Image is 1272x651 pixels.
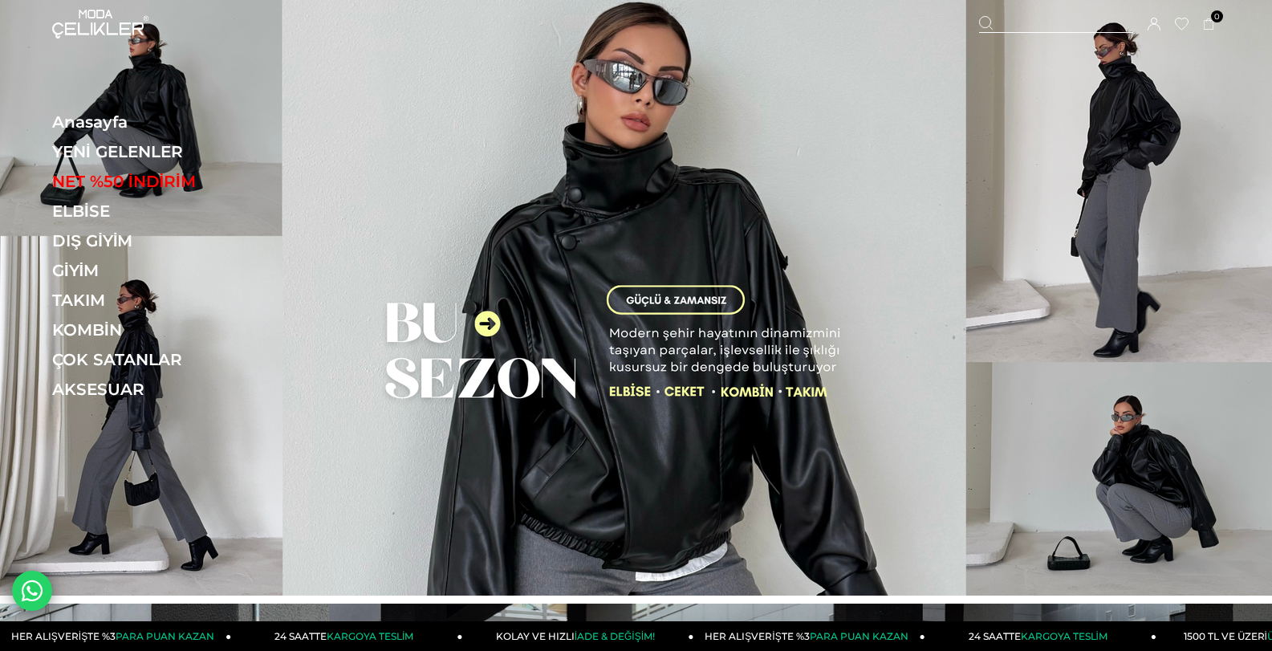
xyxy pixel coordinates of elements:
[694,621,925,651] a: HER ALIŞVERİŞTE %3PARA PUAN KAZAN
[575,630,655,642] span: İADE & DEĞİŞİM!
[1211,10,1223,22] span: 0
[52,231,273,250] a: DIŞ GİYİM
[52,320,273,340] a: KOMBİN
[231,621,462,651] a: 24 SAATTEKARGOYA TESLİM
[52,10,148,39] img: logo
[52,291,273,310] a: TAKIM
[810,630,908,642] span: PARA PUAN KAZAN
[116,630,214,642] span: PARA PUAN KAZAN
[52,201,273,221] a: ELBİSE
[1203,18,1215,31] a: 0
[52,172,273,191] a: NET %50 İNDİRİM
[52,112,273,132] a: Anasayfa
[925,621,1156,651] a: 24 SAATTEKARGOYA TESLİM
[52,261,273,280] a: GİYİM
[327,630,413,642] span: KARGOYA TESLİM
[462,621,693,651] a: KOLAY VE HIZLIİADE & DEĞİŞİM!
[1021,630,1107,642] span: KARGOYA TESLİM
[52,380,273,399] a: AKSESUAR
[52,142,273,161] a: YENİ GELENLER
[52,350,273,369] a: ÇOK SATANLAR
